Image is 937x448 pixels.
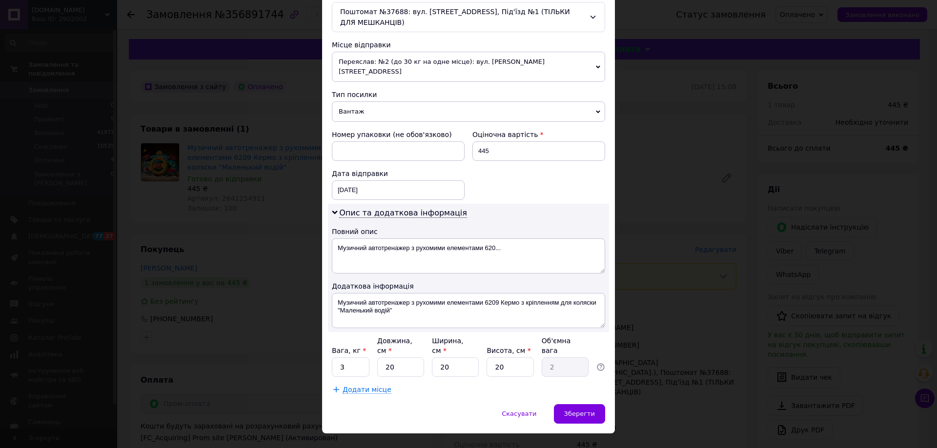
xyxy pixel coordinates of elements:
[332,41,391,49] span: Місце відправки
[487,347,530,354] label: Висота, см
[542,336,589,355] div: Об'ємна вага
[332,130,465,139] div: Номер упаковки (не обов'язково)
[332,91,377,98] span: Тип посилки
[332,101,605,122] span: Вантаж
[377,337,412,354] label: Довжина, см
[332,347,366,354] label: Вага, кг
[332,2,605,32] div: Поштомат №37688: вул. [STREET_ADDRESS], Під'їзд №1 (ТІЛЬКИ ДЛЯ МЕШКАНЦІВ)
[332,293,605,328] textarea: Музичний автотренажер з рухомими елементами 6209 Кермо з кріпленням для коляски "Маленький водій"
[343,386,391,394] span: Додати місце
[332,52,605,82] span: Переяслав: №2 (до 30 кг на одне місце): вул. [PERSON_NAME][STREET_ADDRESS]
[332,169,465,178] div: Дата відправки
[432,337,463,354] label: Ширина, см
[472,130,605,139] div: Оціночна вартість
[564,410,595,417] span: Зберегти
[332,238,605,273] textarea: Музичний автотренажер з рухомими елементами 620...
[332,281,605,291] div: Додаткова інформація
[339,208,467,218] span: Опис та додаткова інформація
[502,410,536,417] span: Скасувати
[332,227,605,236] div: Повний опис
